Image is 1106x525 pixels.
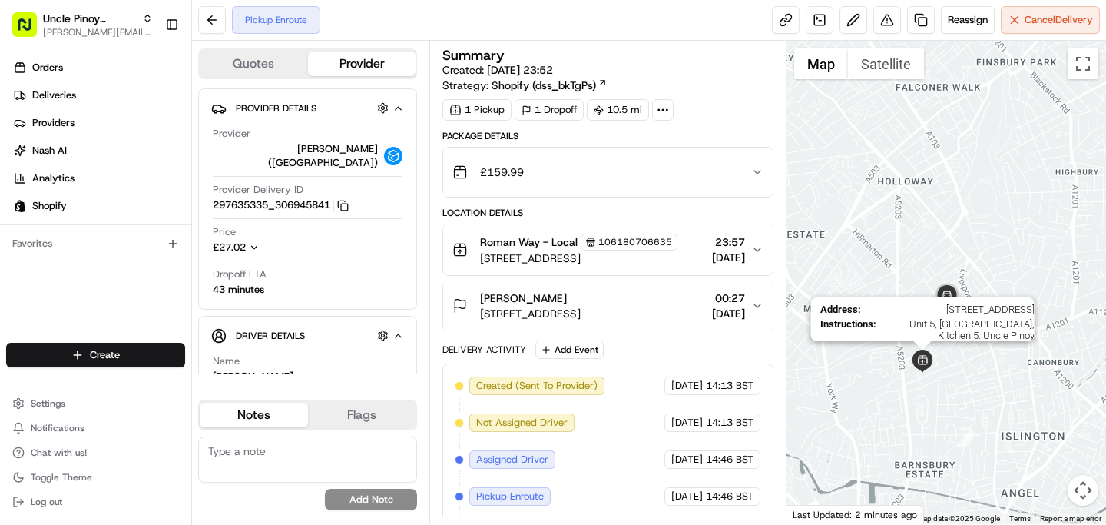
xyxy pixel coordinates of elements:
[200,52,308,76] button: Quotes
[1001,6,1100,34] button: CancelDelivery
[6,442,185,464] button: Chat with us!
[480,291,567,306] span: [PERSON_NAME]
[706,453,753,467] span: 14:46 BST
[515,99,584,121] div: 1 Dropoff
[108,380,186,393] a: Powered byPylon
[712,291,745,306] span: 00:27
[213,241,348,254] button: £27.02
[706,416,753,430] span: 14:13 BST
[712,234,745,250] span: 23:57
[15,61,280,86] p: Welcome 👋
[31,397,65,410] span: Settings
[6,491,185,513] button: Log out
[476,490,544,503] span: Pickup Enroute
[957,430,974,447] div: 3
[1009,514,1031,523] a: Terms
[6,111,191,135] a: Providers
[712,250,745,265] span: [DATE]
[442,48,505,62] h3: Summary
[31,422,84,434] span: Notifications
[31,447,87,459] span: Chat with us!
[308,52,416,76] button: Provider
[32,88,76,102] span: Deliveries
[213,198,349,212] button: 297635335_306945841
[6,194,191,218] a: Shopify
[211,323,404,348] button: Driver Details
[238,197,280,215] button: See all
[442,207,773,219] div: Location Details
[480,251,677,266] span: [STREET_ADDRESS]
[1068,48,1098,79] button: Toggle fullscreen view
[1025,13,1093,27] span: Cancel Delivery
[236,330,305,342] span: Driver Details
[15,345,28,357] div: 📗
[32,199,67,213] span: Shopify
[6,231,185,256] div: Favorites
[945,328,962,345] div: 4
[48,280,204,292] span: [PERSON_NAME] [PERSON_NAME]
[790,504,841,524] a: Open this area in Google Maps (opens a new window)
[15,147,43,174] img: 1736555255976-a54dd68f-1ca7-489b-9aae-adbdc363a1c4
[671,416,703,430] span: [DATE]
[32,171,75,185] span: Analytics
[820,318,876,341] span: Instructions :
[1068,475,1098,506] button: Map camera controls
[43,11,136,26] span: Uncle Pinoy (Shopify)
[43,26,153,38] button: [PERSON_NAME][EMAIL_ADDRESS][DOMAIN_NAME]
[115,238,121,251] span: •
[480,306,581,321] span: [STREET_ADDRESS]
[31,496,62,508] span: Log out
[15,224,40,248] img: Regen Pajulas
[200,403,308,427] button: Notes
[213,225,236,239] span: Price
[308,403,416,427] button: Flags
[476,379,598,393] span: Created (Sent To Provider)
[31,239,43,251] img: 1736555255976-a54dd68f-1ca7-489b-9aae-adbdc363a1c4
[145,344,247,359] span: API Documentation
[153,381,186,393] span: Pylon
[15,200,98,212] div: Past conversations
[213,241,246,254] span: £27.02
[69,147,252,162] div: Start new chat
[443,224,772,275] button: Roman Way - Local106180706635[STREET_ADDRESS]23:57[DATE]
[213,267,267,281] span: Dropoff ETA
[941,6,995,34] button: Reassign
[9,337,124,365] a: 📗Knowledge Base
[213,127,250,141] span: Provider
[6,393,185,414] button: Settings
[442,130,773,142] div: Package Details
[124,238,155,251] span: [DATE]
[598,236,672,248] span: 106180706635
[794,48,848,79] button: Show street map
[32,116,75,130] span: Providers
[6,467,185,488] button: Toggle Theme
[236,102,316,115] span: Provider Details
[213,283,264,297] div: 43 minutes
[706,379,753,393] span: 14:13 BST
[6,138,191,163] a: Nash AI
[90,348,120,362] span: Create
[443,148,772,197] button: £159.99
[442,344,526,356] div: Delivery Activity
[213,142,378,170] span: [PERSON_NAME] ([GEOGRAPHIC_DATA])
[706,490,753,503] span: 14:46 BST
[32,61,63,75] span: Orders
[48,238,112,251] span: Regen Pajulas
[213,354,240,368] span: Name
[671,379,703,393] span: [DATE]
[442,99,512,121] div: 1 Pickup
[948,13,988,27] span: Reassign
[848,48,924,79] button: Show satellite imagery
[535,341,604,359] button: Add Event
[6,417,185,439] button: Notifications
[820,304,860,315] span: Address :
[69,162,211,174] div: We're available if you need us!
[476,416,568,430] span: Not Assigned Driver
[866,304,1034,315] span: [STREET_ADDRESS]
[207,280,212,292] span: •
[215,280,247,292] span: [DATE]
[487,63,553,77] span: [DATE] 23:52
[15,265,40,290] img: Joana Marie Avellanoza
[15,15,46,46] img: Nash
[6,83,191,108] a: Deliveries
